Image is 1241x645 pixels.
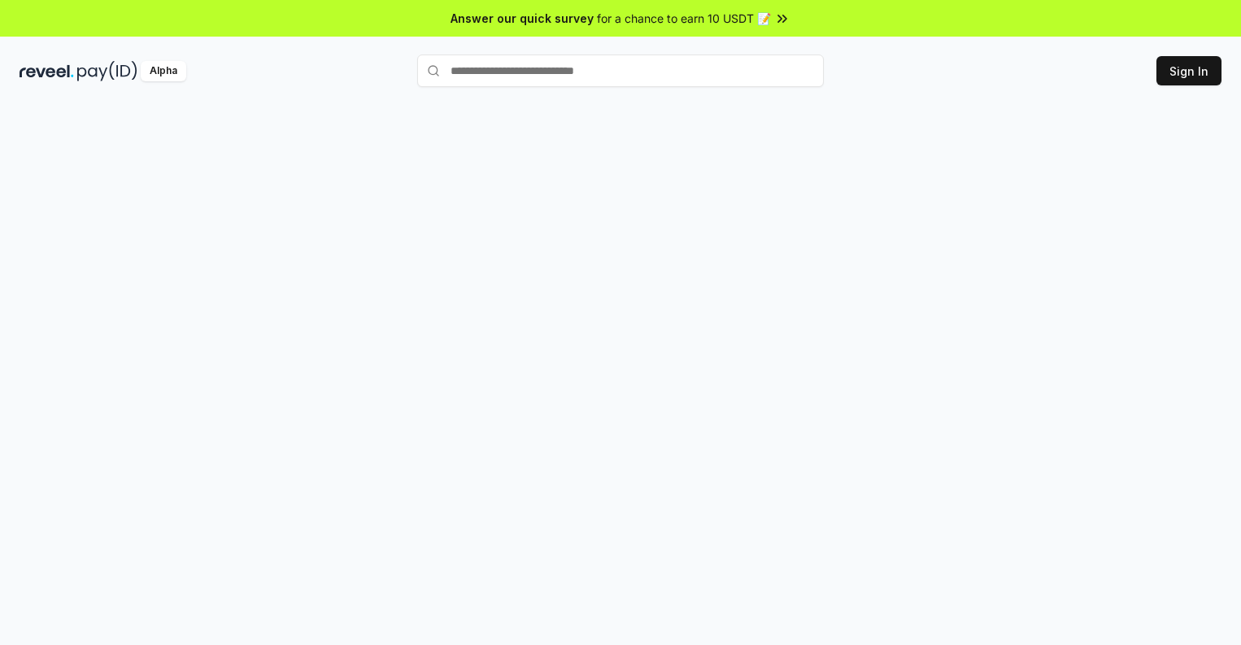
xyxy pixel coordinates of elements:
[141,61,186,81] div: Alpha
[1156,56,1221,85] button: Sign In
[451,10,594,27] span: Answer our quick survey
[20,61,74,81] img: reveel_dark
[597,10,771,27] span: for a chance to earn 10 USDT 📝
[77,61,137,81] img: pay_id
